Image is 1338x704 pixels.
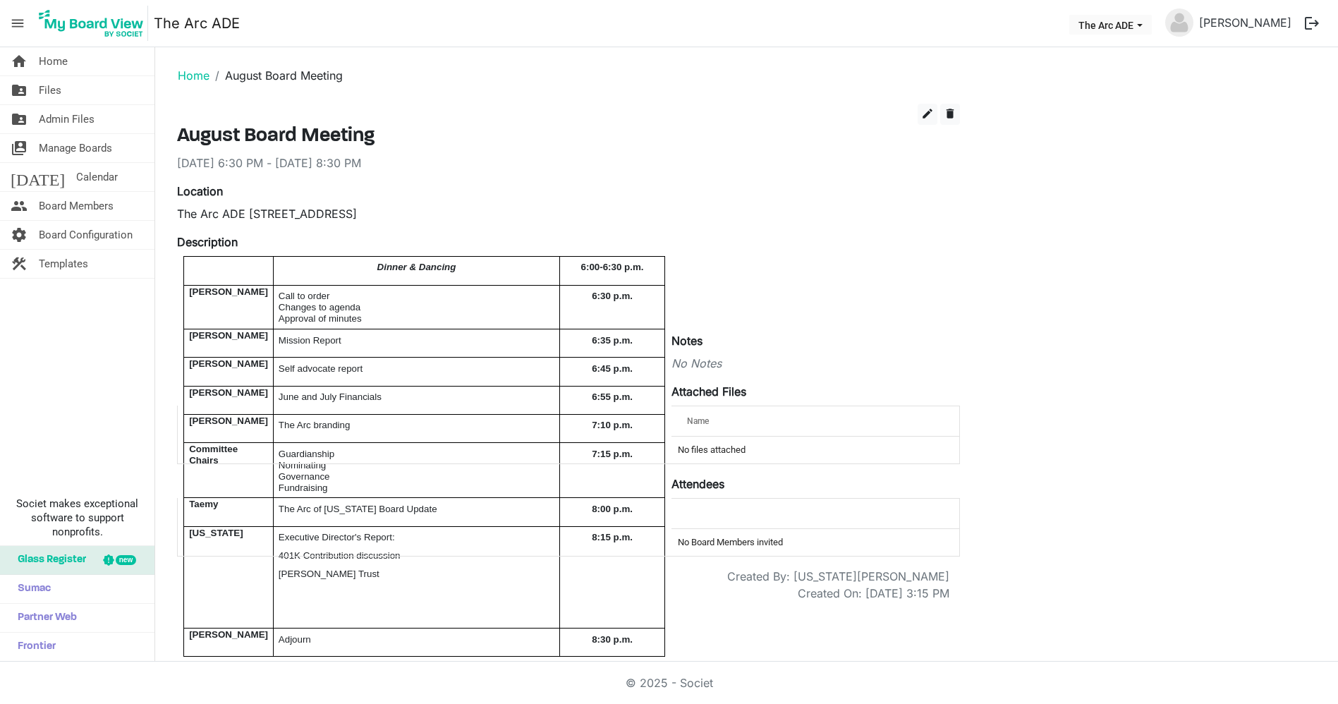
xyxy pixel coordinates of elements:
span: [PERSON_NAME] [189,629,268,640]
span: Call to order [279,291,330,301]
span: Self advocate report [279,363,363,374]
div: [DATE] 6:30 PM - [DATE] 8:30 PM [177,154,960,171]
span: [PERSON_NAME] [189,358,268,369]
td: No Board Members invited [671,529,959,556]
span: delete [944,107,956,120]
a: The Arc ADE [154,9,240,37]
button: edit [918,104,937,125]
span: Glass Register [11,546,86,574]
div: new [116,555,136,565]
span: Adjourn [279,634,311,645]
img: no-profile-picture.svg [1165,8,1193,37]
span: switch_account [11,134,28,162]
span: Name [687,416,709,426]
span: Calendar [76,163,118,191]
span: Fundraising [279,483,328,493]
span: Frontier [11,633,56,661]
span: Mission Report [279,335,341,346]
span: Changes to agenda [279,302,360,312]
label: Attached Files [671,383,746,400]
span: [PERSON_NAME] [189,387,268,398]
span: Partner Web [11,604,77,632]
span: [PERSON_NAME] [189,330,268,341]
span: people [11,192,28,220]
span: menu [4,10,31,37]
div: Created By: [US_STATE][PERSON_NAME] [727,568,949,585]
span: Societ makes exceptional software to support nonprofits. [6,497,148,539]
span: Dinner & Dancing [377,262,456,272]
span: 6:55 p.m. [592,392,633,402]
span: Approval of minutes [279,313,362,324]
span: 6:45 p.m. [592,363,633,374]
span: Nominating [279,460,326,471]
button: The Arc ADE dropdownbutton [1069,15,1152,35]
span: folder_shared [11,105,28,133]
button: logout [1297,8,1327,38]
span: Governance [279,471,330,482]
label: Description [177,233,238,250]
span: Templates [39,250,88,278]
span: construction [11,250,28,278]
label: Location [177,183,223,200]
span: home [11,47,28,75]
span: June and July Financials [279,392,382,402]
span: Manage Boards [39,134,112,162]
span: Home [39,47,68,75]
span: 6:00-6:30 p.m. [581,262,644,272]
div: Created On: [DATE] 3:15 PM [798,585,949,602]
td: No files attached [671,437,959,463]
span: [PERSON_NAME] [189,286,268,297]
span: [PERSON_NAME] Trust [279,569,379,579]
label: Notes [671,332,703,349]
div: No Notes [177,355,960,372]
a: Home [178,68,209,83]
li: August Board Meeting [209,67,343,84]
a: [PERSON_NAME] [1193,8,1297,37]
span: 6:30 p.m. [592,291,633,301]
label: Attendees [671,475,724,492]
span: Board Members [39,192,114,220]
div: The Arc ADE [STREET_ADDRESS] [177,205,960,222]
span: folder_shared [11,76,28,104]
span: settings [11,221,28,249]
span: Admin Files [39,105,95,133]
h3: August Board Meeting [177,125,960,149]
span: Board Configuration [39,221,133,249]
span: Files [39,76,61,104]
a: © 2025 - Societ [626,676,713,690]
span: edit [921,107,934,120]
img: My Board View Logo [35,6,148,41]
a: My Board View Logo [35,6,154,41]
span: Sumac [11,575,51,603]
span: 6:35 p.m. [592,335,633,346]
span: [DATE] [11,163,65,191]
span: 8:30 p.m. [592,634,633,645]
button: delete [940,104,960,125]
